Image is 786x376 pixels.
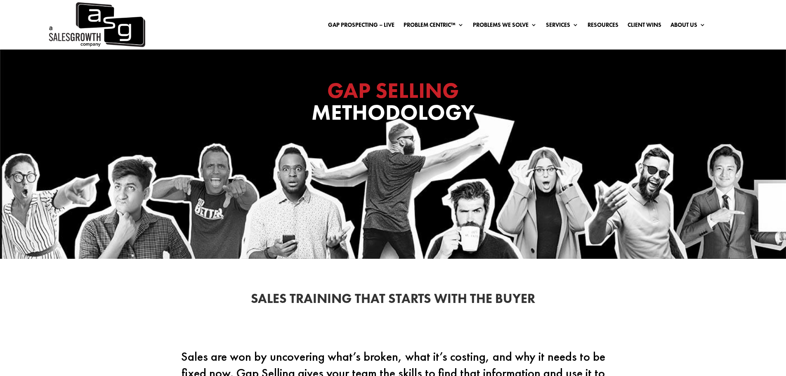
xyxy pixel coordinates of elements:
a: Gap Prospecting – LIVE [328,22,394,31]
a: Problem Centric™ [404,22,464,31]
h1: Methodology [228,80,558,128]
a: About Us [670,22,706,31]
a: Resources [588,22,618,31]
a: Client Wins [628,22,661,31]
a: Services [546,22,578,31]
span: GAP SELLING [327,76,459,104]
a: Problems We Solve [473,22,537,31]
h2: Sales Training That Starts With the Buyer [170,292,616,310]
